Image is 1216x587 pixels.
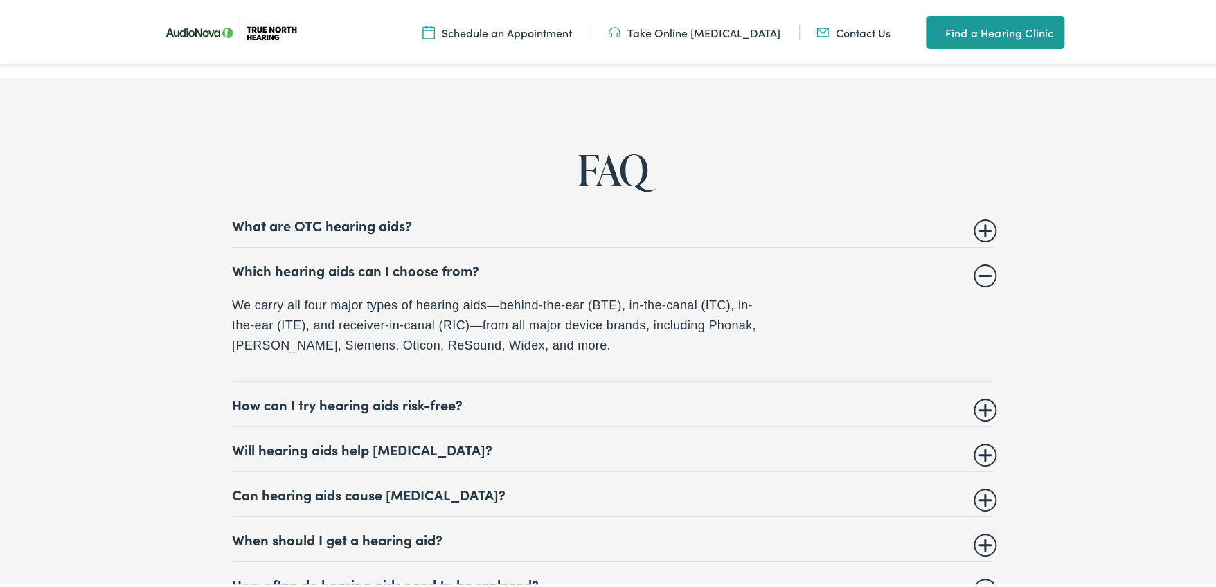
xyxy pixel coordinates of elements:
a: Contact Us [816,23,891,38]
a: Schedule an Appointment [422,23,572,38]
summary: Can hearing aids cause [MEDICAL_DATA]? [232,484,994,500]
summary: Which hearing aids can I choose from? [232,260,994,276]
img: Mail icon in color code ffb348, used for communication purposes [816,23,829,38]
summary: Will hearing aids help [MEDICAL_DATA]? [232,439,994,455]
a: Find a Hearing Clinic [926,14,1064,47]
summary: When should I get a hearing aid? [232,529,994,545]
summary: What are OTC hearing aids? [232,215,994,231]
img: Headphones icon in color code ffb348 [608,23,620,38]
img: utility icon [926,22,938,39]
img: Icon symbolizing a calendar in color code ffb348 [422,23,435,38]
a: Take Online [MEDICAL_DATA] [608,23,780,38]
h2: FAQ [49,145,1177,190]
p: We carry all four major types of hearing aids—behind-the-ear (BTE), in-the-canal (ITC), in-the-ea... [232,293,765,353]
summary: How can I try hearing aids risk-free? [232,394,994,410]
